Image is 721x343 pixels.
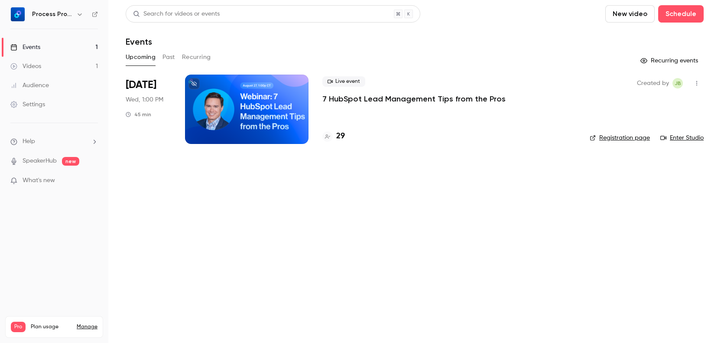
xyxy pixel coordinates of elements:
div: Aug 27 Wed, 1:00 PM (America/Chicago) [126,75,171,144]
button: Schedule [658,5,704,23]
a: Enter Studio [660,134,704,142]
h1: Events [126,36,152,47]
span: Wed, 1:00 PM [126,95,163,104]
img: Process Pro Consulting [11,7,25,21]
div: Search for videos or events [133,10,220,19]
span: Pro [11,322,26,332]
h4: 29 [336,131,345,142]
a: 29 [322,131,345,142]
div: Videos [10,62,41,71]
button: Upcoming [126,50,156,64]
span: JB [675,78,681,88]
span: Plan usage [31,323,71,330]
span: Live event [322,76,365,87]
button: Recurring [182,50,211,64]
div: Settings [10,100,45,109]
a: SpeakerHub [23,157,57,166]
span: Created by [637,78,669,88]
a: 7 HubSpot Lead Management Tips from the Pros [322,94,506,104]
a: Registration page [590,134,650,142]
span: [DATE] [126,78,156,92]
span: new [62,157,79,166]
div: Audience [10,81,49,90]
span: Jenny-Kate Barkin [672,78,683,88]
button: New video [605,5,655,23]
button: Recurring events [637,54,704,68]
span: Help [23,137,35,146]
h6: Process Pro Consulting [32,10,73,19]
div: Events [10,43,40,52]
a: Manage [77,323,97,330]
span: What's new [23,176,55,185]
li: help-dropdown-opener [10,137,98,146]
button: Past [162,50,175,64]
div: 45 min [126,111,151,118]
iframe: Noticeable Trigger [88,177,98,185]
